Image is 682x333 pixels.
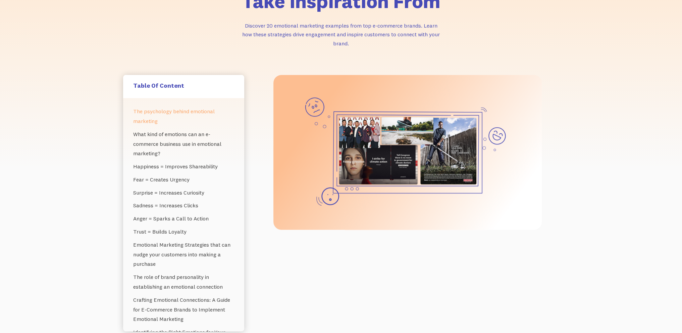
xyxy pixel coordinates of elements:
a: Happiness = Improves Shareability [133,160,234,173]
a: Trust = Builds Loyalty [133,225,234,238]
a: Fear = Creates Urgency [133,173,234,186]
a: Crafting Emotional Connections: A Guide for E-Commerce Brands to Implement Emotional Marketing [133,293,234,326]
a: Emotional Marketing Strategies that can nudge your customers into making a purchase [133,238,234,270]
a: Surprise = Increases Curiosity [133,186,234,199]
p: Discover 20 emotional marketing examples from top e-commerce brands. Learn how these strategies d... [241,21,442,48]
a: Sadness = Increases Clicks [133,199,234,212]
a: The role of brand personality in establishing an emotional connection [133,270,234,293]
h5: Table Of Content [133,82,234,89]
a: What kind of emotions can an e-commerce business use in emotional marketing? [133,128,234,160]
a: The psychology behind emotional marketing [133,105,234,128]
a: Anger = Sparks a Call to Action [133,212,234,225]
